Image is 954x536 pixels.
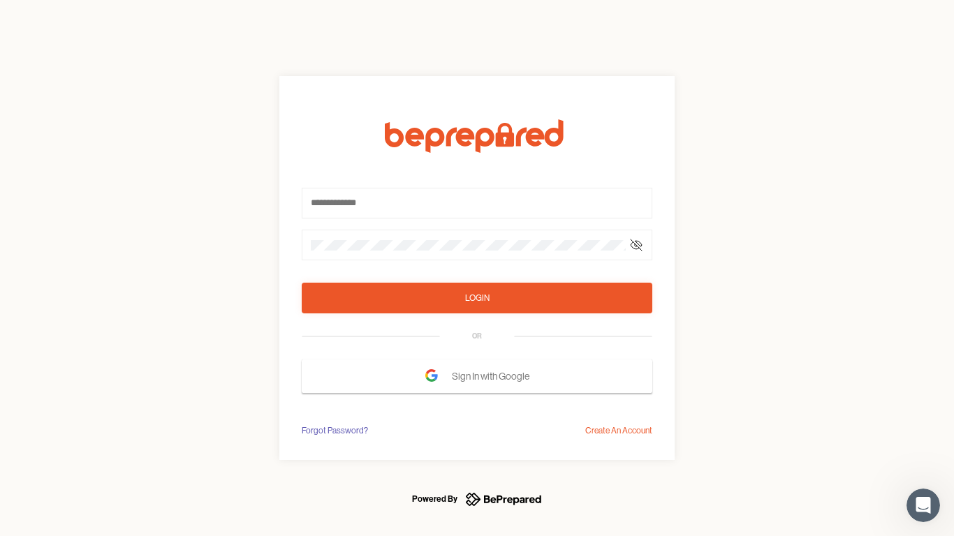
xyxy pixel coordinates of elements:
div: Create An Account [585,424,652,438]
iframe: Intercom live chat [907,489,940,522]
div: OR [472,331,482,342]
button: Login [302,283,652,313]
button: Sign In with Google [302,359,652,393]
div: Login [465,291,490,305]
div: Forgot Password? [302,424,368,438]
div: Powered By [412,491,457,507]
span: Sign In with Google [452,364,536,389]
